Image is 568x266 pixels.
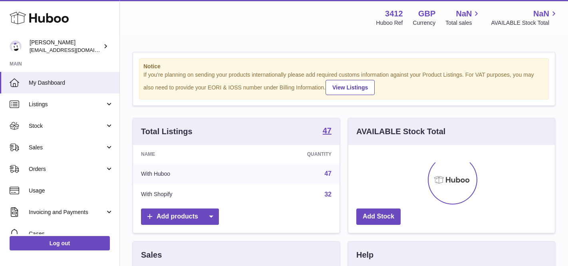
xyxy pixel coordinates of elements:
[10,236,110,250] a: Log out
[323,127,332,136] a: 47
[324,191,332,198] a: 32
[356,126,445,137] h3: AVAILABLE Stock Total
[445,8,481,27] a: NaN Total sales
[376,19,403,27] div: Huboo Ref
[385,8,403,19] strong: 3412
[30,39,101,54] div: [PERSON_NAME]
[10,40,22,52] img: info@beeble.buzz
[29,230,113,238] span: Cases
[29,122,105,130] span: Stock
[133,184,244,205] td: With Shopify
[533,8,549,19] span: NaN
[29,101,105,108] span: Listings
[323,127,332,135] strong: 47
[356,250,373,260] h3: Help
[491,19,558,27] span: AVAILABLE Stock Total
[30,47,117,53] span: [EMAIL_ADDRESS][DOMAIN_NAME]
[413,19,436,27] div: Currency
[29,144,105,151] span: Sales
[141,250,162,260] h3: Sales
[326,80,375,95] a: View Listings
[456,8,472,19] span: NaN
[143,63,544,70] strong: Notice
[324,170,332,177] a: 47
[356,208,401,225] a: Add Stock
[133,163,244,184] td: With Huboo
[133,145,244,163] th: Name
[29,187,113,195] span: Usage
[29,208,105,216] span: Invoicing and Payments
[29,79,113,87] span: My Dashboard
[491,8,558,27] a: NaN AVAILABLE Stock Total
[418,8,435,19] strong: GBP
[29,165,105,173] span: Orders
[141,208,219,225] a: Add products
[141,126,193,137] h3: Total Listings
[445,19,481,27] span: Total sales
[244,145,340,163] th: Quantity
[143,71,544,95] div: If you're planning on sending your products internationally please add required customs informati...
